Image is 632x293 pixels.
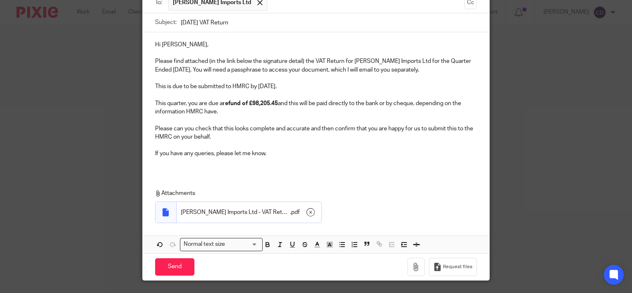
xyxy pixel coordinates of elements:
p: Please find attached (in the link below the signature detail) the VAT Return for [PERSON_NAME] Im... [155,57,477,74]
p: Attachments [155,189,473,197]
input: Send [155,258,194,276]
button: Request files [429,258,477,276]
span: Request files [443,264,472,270]
div: . [177,202,321,223]
strong: refund of £98,205.45 [223,101,278,106]
span: Normal text size [182,240,227,249]
span: [PERSON_NAME] Imports Ltd - VAT Return [DATE] [181,208,290,216]
p: This is due to be submitted to HMRC by [DATE]. [155,82,477,91]
div: Search for option [180,238,263,251]
p: If you have any queries, please let me know. [155,149,477,158]
p: Hi [PERSON_NAME], [155,41,477,49]
span: pdf [291,208,300,216]
p: Please can you check that this looks complete and accurate and then confirm that you are happy fo... [155,125,477,142]
input: Search for option [228,240,258,249]
p: This quarter, you are due a and this will be paid directly to the bank or by cheque, depending on... [155,99,477,116]
label: Subject: [155,18,177,26]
